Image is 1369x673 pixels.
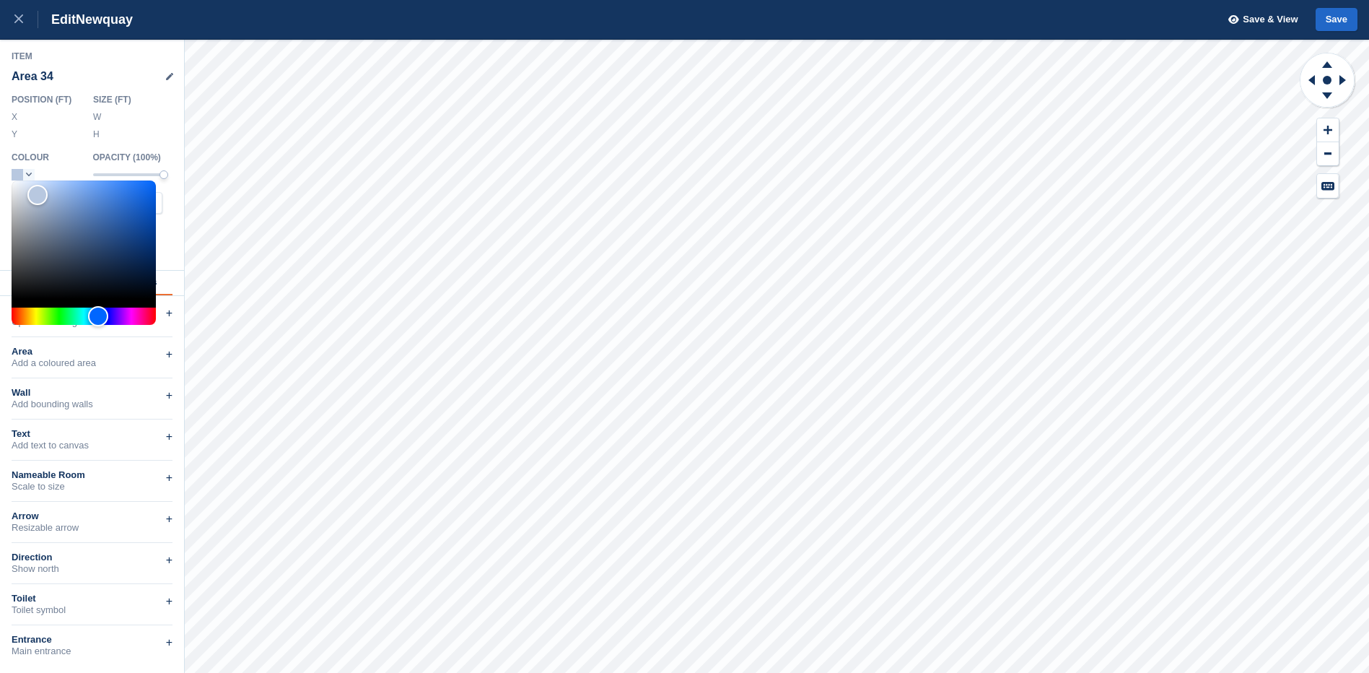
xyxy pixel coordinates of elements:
[12,646,172,657] div: Main entrance
[12,51,173,62] div: Item
[12,461,172,502] div: Nameable RoomScale to size+
[12,420,172,461] div: TextAdd text to canvas+
[12,152,82,163] div: Colour
[12,502,172,543] div: ArrowResizable arrow+
[38,11,133,28] div: Edit Newquay
[12,308,156,325] div: Hue
[166,428,172,446] div: +
[166,305,172,322] div: +
[12,346,172,357] div: Area
[12,584,172,625] div: ToiletToilet symbol+
[12,129,19,140] label: Y
[12,522,172,534] div: Resizable arrow
[12,64,173,90] div: Area 34
[93,129,100,140] label: H
[166,634,172,651] div: +
[166,552,172,569] div: +
[12,428,172,440] div: Text
[12,604,172,616] div: Toilet symbol
[12,511,172,522] div: Arrow
[93,152,173,163] div: Opacity ( 100 %)
[12,481,172,492] div: Scale to size
[12,543,172,584] div: DirectionShow north+
[12,387,172,399] div: Wall
[12,593,172,604] div: Toilet
[12,440,172,451] div: Add text to canvas
[93,111,100,123] label: W
[1316,8,1357,32] button: Save
[12,111,19,123] label: X
[1317,174,1339,198] button: Keyboard Shortcuts
[1243,12,1298,27] span: Save & View
[166,387,172,404] div: +
[12,181,156,299] div: Color
[93,94,157,105] div: Size ( FT )
[12,469,172,481] div: Nameable Room
[12,94,82,105] div: Position ( FT )
[1317,142,1339,166] button: Zoom Out
[12,357,172,369] div: Add a coloured area
[12,378,172,420] div: WallAdd bounding walls+
[12,399,172,410] div: Add bounding walls
[166,593,172,610] div: +
[12,337,172,378] div: AreaAdd a coloured area+
[12,634,172,646] div: Entrance
[166,346,172,363] div: +
[1220,8,1298,32] button: Save & View
[12,552,172,563] div: Direction
[12,563,172,575] div: Show north
[166,469,172,487] div: +
[166,511,172,528] div: +
[12,625,172,667] div: EntranceMain entrance+
[1317,118,1339,142] button: Zoom In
